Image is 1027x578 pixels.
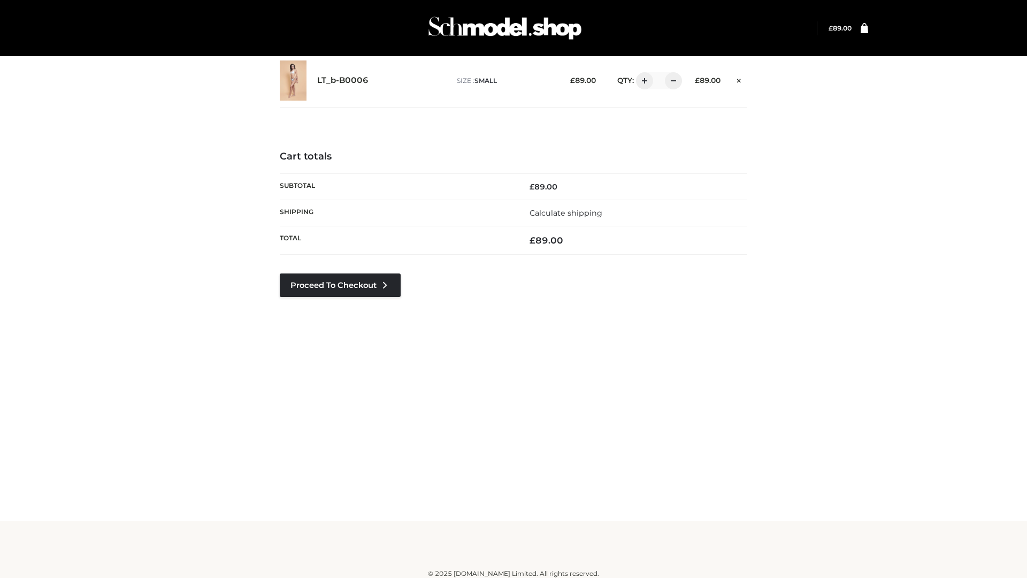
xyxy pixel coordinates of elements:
bdi: 89.00 [829,24,852,32]
bdi: 89.00 [695,76,721,85]
th: Shipping [280,200,513,226]
span: SMALL [474,77,497,85]
span: £ [570,76,575,85]
a: £89.00 [829,24,852,32]
p: size : [457,76,554,86]
th: Subtotal [280,173,513,200]
a: Proceed to Checkout [280,273,401,297]
span: £ [530,235,535,246]
img: Schmodel Admin 964 [425,7,585,49]
span: £ [530,182,534,192]
img: LT_b-B0006 - SMALL [280,60,306,101]
a: Remove this item [731,72,747,86]
div: QTY: [607,72,678,89]
span: £ [829,24,833,32]
a: Calculate shipping [530,208,602,218]
bdi: 89.00 [530,235,563,246]
bdi: 89.00 [530,182,557,192]
span: £ [695,76,700,85]
h4: Cart totals [280,151,747,163]
bdi: 89.00 [570,76,596,85]
a: LT_b-B0006 [317,75,369,86]
th: Total [280,226,513,255]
